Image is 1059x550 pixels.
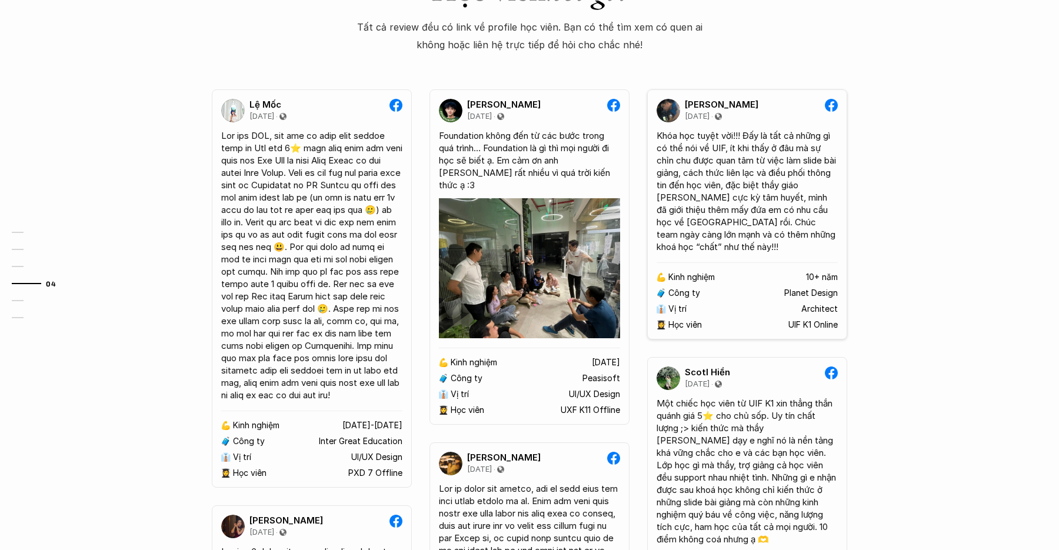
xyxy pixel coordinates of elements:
[467,99,541,110] p: [PERSON_NAME]
[582,374,620,384] p: Peasisoft
[656,288,666,298] p: 🧳
[668,272,715,282] p: Kinh nghiệm
[438,405,448,415] p: 👩‍🎓
[467,452,541,463] p: [PERSON_NAME]
[668,304,687,314] p: Vị trí
[438,358,448,368] p: 💪
[467,112,492,121] p: [DATE]
[451,358,497,368] p: Kinh nghiệm
[221,468,231,478] p: 👩‍🎓
[233,452,251,462] p: Vị trí
[656,320,666,330] p: 👩‍🎓
[647,89,847,339] a: [PERSON_NAME][DATE]Khóa học tuyệt vời!!! Đấy là tất cả những gì có thể nói về UIF, ít khi thấy ở ...
[656,304,666,314] p: 👔
[685,99,758,110] p: [PERSON_NAME]
[451,374,482,384] p: Công ty
[685,112,710,121] p: [DATE]
[233,468,267,478] p: Học viên
[657,397,838,545] div: Một chiếc học viên từ UIF K1 xin thẳng thắn quánh giá 5⭐️ cho chủ sốp. Uy tín chất lượng ;> kiến ...
[233,436,265,446] p: Công ty
[46,279,56,288] strong: 04
[668,288,700,298] p: Công ty
[685,367,730,378] p: Scotl Hiền
[357,18,702,54] p: Tất cả review đều có link về profile học viên. Bạn có thể tìm xem có quen ai không hoặc liên hệ t...
[569,389,620,399] p: UI/UX Design
[342,421,402,431] p: [DATE]-[DATE]
[348,468,402,478] p: PXD 7 Offline
[451,389,469,399] p: Vị trí
[656,272,666,282] p: 💪
[221,452,231,462] p: 👔
[249,99,281,110] p: Lệ Mốc
[319,436,402,446] p: Inter Great Education
[351,452,402,462] p: UI/UX Design
[212,89,412,488] a: Lệ Mốc[DATE]Lor ips DOL, sit ame co adip elit seddoe temp in Utl etd 6⭐ magn aliq enim adm veni q...
[784,288,838,298] p: Planet Design
[249,112,274,121] p: [DATE]
[451,405,484,415] p: Học viên
[685,379,710,389] p: [DATE]
[438,374,448,384] p: 🧳
[438,389,448,399] p: 👔
[221,129,402,401] div: Lor ips DOL, sit ame co adip elit seddoe temp in Utl etd 6⭐ magn aliq enim adm veni quis nos Exe ...
[592,358,620,368] p: [DATE]
[561,405,620,415] p: UXF K11 Offline
[221,421,231,431] p: 💪
[657,129,838,253] div: Khóa học tuyệt vời!!! Đấy là tất cả những gì có thể nói về UIF, ít khi thấy ở đâu mà sự chỉn chu ...
[668,320,702,330] p: Học viên
[249,528,274,537] p: [DATE]
[439,129,620,191] div: Foundation không đến từ các bước trong quá trình... Foundation là gì thì mọi người đi học sẽ biết...
[429,89,630,425] a: [PERSON_NAME][DATE]Foundation không đến từ các bước trong quá trình... Foundation là gì thì mọi n...
[221,436,231,446] p: 🧳
[233,421,279,431] p: Kinh nghiệm
[467,465,492,474] p: [DATE]
[249,515,323,526] p: [PERSON_NAME]
[806,272,838,282] p: 10+ năm
[801,304,838,314] p: Architect
[788,320,838,330] p: UIF K1 Online
[12,276,68,291] a: 04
